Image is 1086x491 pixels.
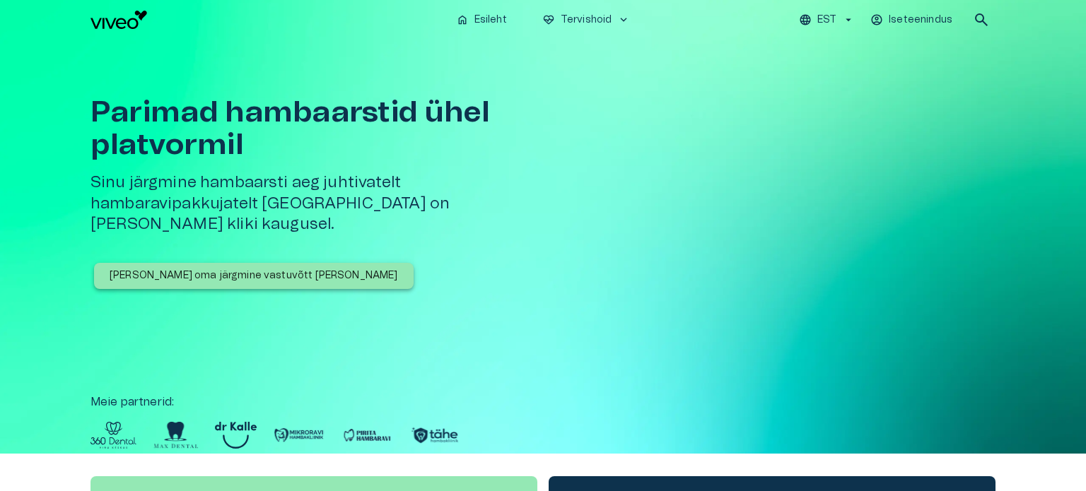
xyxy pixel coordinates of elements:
[542,13,555,26] span: ecg_heart
[341,422,392,449] img: Partner logo
[617,13,630,26] span: keyboard_arrow_down
[474,13,507,28] p: Esileht
[537,10,636,30] button: ecg_heartTervishoidkeyboard_arrow_down
[153,422,198,449] img: Partner logo
[90,422,136,449] img: Partner logo
[94,263,414,289] button: [PERSON_NAME] oma järgmine vastuvõtt [PERSON_NAME]
[817,13,836,28] p: EST
[90,11,445,29] a: Navigate to homepage
[973,11,990,28] span: search
[110,268,398,283] p: [PERSON_NAME] oma järgmine vastuvõtt [PERSON_NAME]
[90,172,549,235] h5: Sinu järgmine hambaarsti aeg juhtivatelt hambaravipakkujatelt [GEOGRAPHIC_DATA] on [PERSON_NAME] ...
[215,422,257,449] img: Partner logo
[456,13,469,26] span: home
[90,11,147,29] img: Viveo logo
[967,6,995,34] button: open search modal
[90,394,995,410] p: Meie partnerid :
[797,10,857,30] button: EST
[409,422,460,449] img: Partner logo
[561,13,612,28] p: Tervishoid
[868,10,956,30] button: Iseteenindus
[90,96,549,161] h1: Parimad hambaarstid ühel platvormil
[274,422,325,449] img: Partner logo
[450,10,514,30] button: homeEsileht
[889,13,952,28] p: Iseteenindus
